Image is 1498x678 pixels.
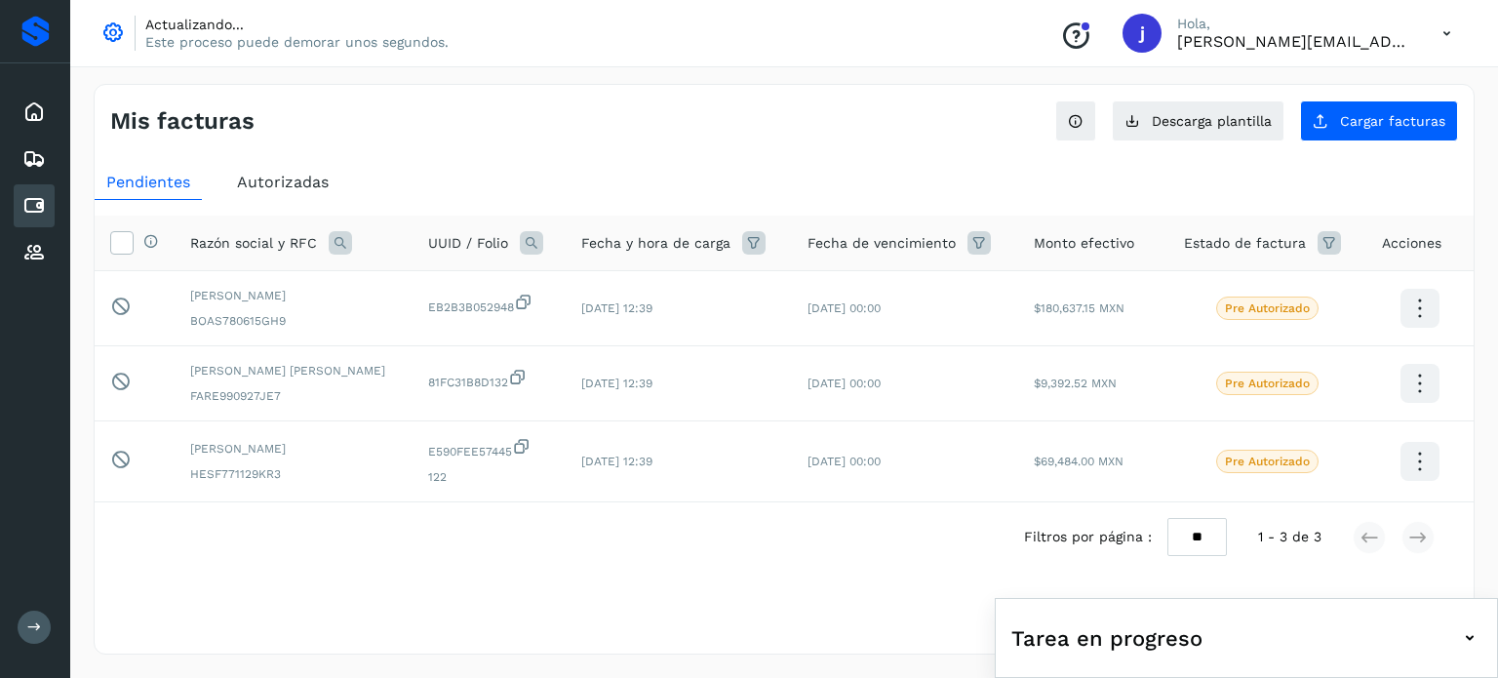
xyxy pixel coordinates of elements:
[428,368,551,391] span: 81FC31B8D132
[190,312,397,330] span: BOAS780615GH9
[1011,622,1202,655] span: Tarea en progreso
[190,362,397,379] span: [PERSON_NAME] [PERSON_NAME]
[1011,615,1481,661] div: Tarea en progreso
[1177,32,1411,51] p: jose@commerzcargo.com
[808,455,881,468] span: [DATE] 00:00
[14,231,55,274] div: Proveedores
[145,33,449,51] p: Este proceso puede demorar unos segundos.
[1177,16,1411,32] p: Hola,
[110,107,255,136] h4: Mis facturas
[1340,114,1445,128] span: Cargar facturas
[808,377,881,390] span: [DATE] 00:00
[190,465,397,483] span: HESF771129KR3
[808,233,956,254] span: Fecha de vencimiento
[190,287,397,304] span: [PERSON_NAME]
[1382,233,1441,254] span: Acciones
[237,173,329,191] span: Autorizadas
[1152,114,1272,128] span: Descarga plantilla
[14,138,55,180] div: Embarques
[428,293,551,316] span: EB2B3B052948
[106,173,190,191] span: Pendientes
[1112,100,1284,141] button: Descarga plantilla
[428,233,508,254] span: UUID / Folio
[1034,301,1124,315] span: $180,637.15 MXN
[145,16,449,33] p: Actualizando...
[1034,233,1134,254] span: Monto efectivo
[1225,455,1310,468] p: Pre Autorizado
[581,377,652,390] span: [DATE] 12:39
[190,440,397,458] span: [PERSON_NAME]
[428,437,551,460] span: E590FEE57445
[1034,377,1117,390] span: $9,392.52 MXN
[428,468,551,486] span: 122
[190,387,397,405] span: FARE990927JE7
[1225,377,1310,390] p: Pre Autorizado
[1034,455,1123,468] span: $69,484.00 MXN
[581,301,652,315] span: [DATE] 12:39
[581,455,652,468] span: [DATE] 12:39
[190,233,317,254] span: Razón social y RFC
[1024,527,1152,547] span: Filtros por página :
[14,184,55,227] div: Cuentas por pagar
[581,233,730,254] span: Fecha y hora de carga
[1184,233,1306,254] span: Estado de factura
[1258,527,1321,547] span: 1 - 3 de 3
[14,91,55,134] div: Inicio
[1225,301,1310,315] p: Pre Autorizado
[808,301,881,315] span: [DATE] 00:00
[1300,100,1458,141] button: Cargar facturas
